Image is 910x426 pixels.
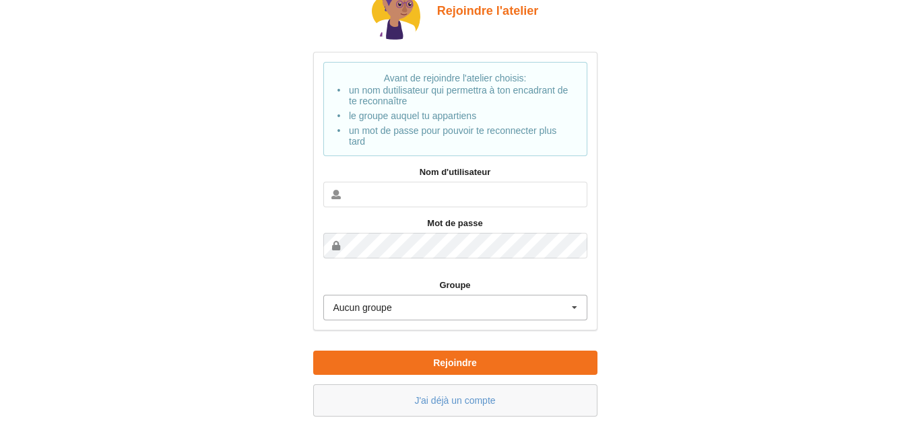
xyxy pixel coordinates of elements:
[349,123,573,147] div: un mot de passe pour pouvoir te reconnecter plus tard
[313,351,597,375] button: Rejoindre
[323,279,587,292] label: Groupe
[337,71,573,147] p: Avant de rejoindre l'atelier choisis:
[349,85,573,108] div: un nom dutilisateur qui permettra à ton encadrant de te reconnaître
[323,166,587,179] label: Nom d'utilisateur
[323,217,587,230] label: Mot de passe
[414,395,495,406] a: J'ai déjà un compte
[333,303,392,312] div: Aucun groupe
[349,108,573,123] div: le groupe auquel tu appartiens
